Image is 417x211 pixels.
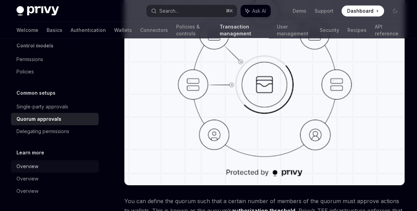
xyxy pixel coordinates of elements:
[16,127,69,136] div: Delegating permissions
[390,5,401,16] button: Toggle dark mode
[146,5,237,17] button: Search...⌘K
[16,162,38,171] div: Overview
[16,22,38,38] a: Welcome
[11,125,99,138] a: Delegating permissions
[11,173,99,185] a: Overview
[11,160,99,173] a: Overview
[16,187,38,195] div: Overview
[11,113,99,125] a: Quorum approvals
[140,22,168,38] a: Connectors
[11,66,99,78] a: Policies
[16,68,34,76] div: Policies
[16,89,56,97] h5: Common setups
[11,101,99,113] a: Single-party approvals
[220,22,269,38] a: Transaction management
[176,22,211,38] a: Policies & controls
[16,6,59,16] img: dark logo
[241,5,271,17] button: Ask AI
[11,53,99,66] a: Permissions
[347,8,373,14] span: Dashboard
[252,8,266,14] span: Ask AI
[16,55,43,63] div: Permissions
[114,22,132,38] a: Wallets
[16,115,61,123] div: Quorum approvals
[226,8,233,14] span: ⌘ K
[16,175,38,183] div: Overview
[315,8,333,14] a: Support
[71,22,106,38] a: Authentication
[342,5,384,16] a: Dashboard
[293,8,306,14] a: Demo
[47,22,62,38] a: Basics
[16,149,44,157] h5: Learn more
[159,7,179,15] div: Search...
[277,22,311,38] a: User management
[11,185,99,197] a: Overview
[375,22,401,38] a: API reference
[347,22,367,38] a: Recipes
[16,103,68,111] div: Single-party approvals
[320,22,339,38] a: Security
